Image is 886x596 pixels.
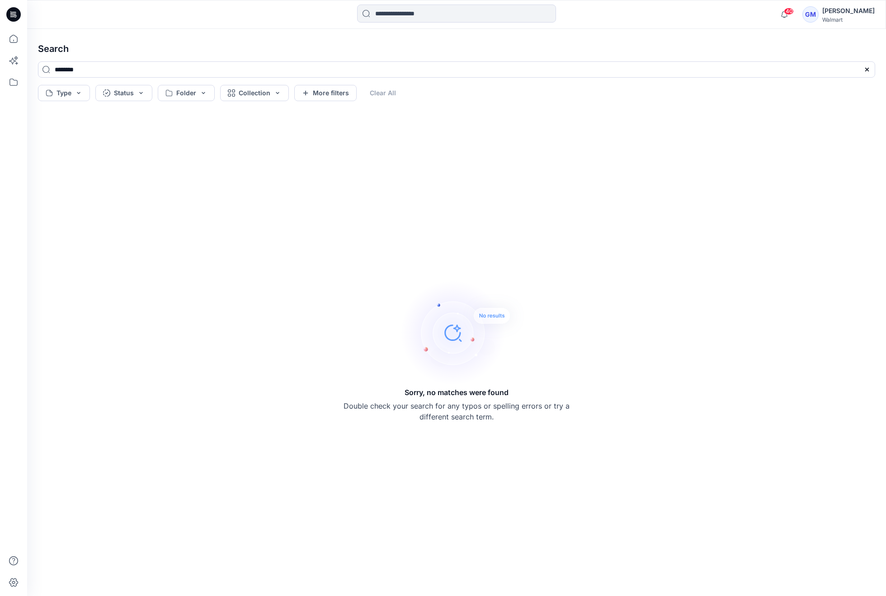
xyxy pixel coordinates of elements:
p: Double check your search for any typos or spelling errors or try a different search term. [344,400,570,422]
div: [PERSON_NAME] [822,5,875,16]
h5: Sorry, no matches were found [405,387,509,398]
button: Status [95,85,152,101]
div: Walmart [822,16,875,23]
div: GM [802,6,819,23]
button: Collection [220,85,289,101]
h4: Search [31,36,882,61]
button: Folder [158,85,215,101]
span: 40 [784,8,794,15]
button: Type [38,85,90,101]
button: More filters [294,85,357,101]
img: Sorry, no matches were found [401,279,527,387]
